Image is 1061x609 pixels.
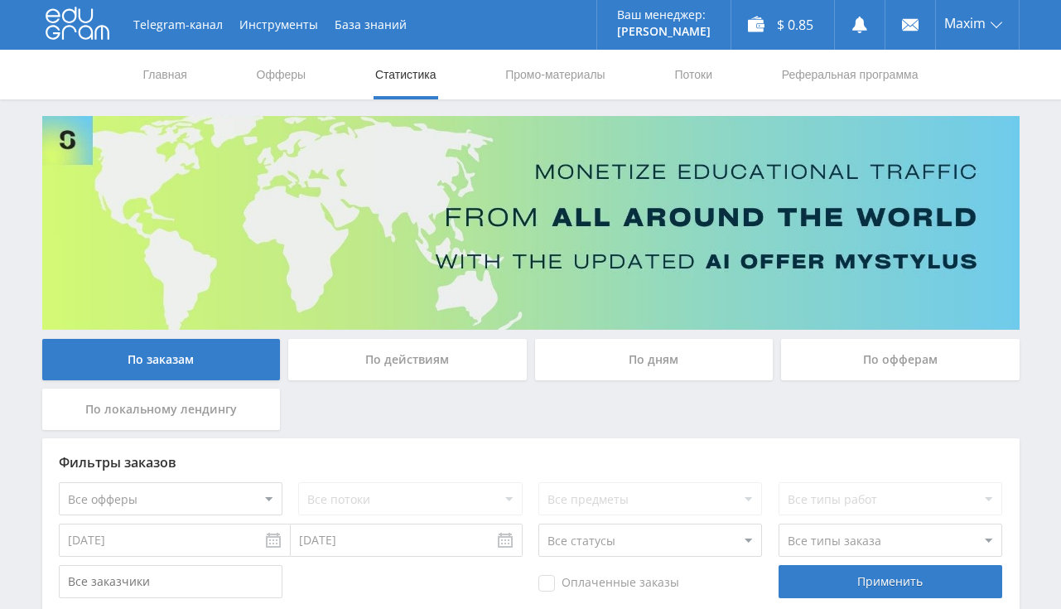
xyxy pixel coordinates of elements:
p: Ваш менеджер: [617,8,711,22]
a: Офферы [255,50,308,99]
div: По локальному лендингу [42,389,281,430]
div: По дням [535,339,774,380]
p: [PERSON_NAME] [617,25,711,38]
div: По заказам [42,339,281,380]
a: Статистика [374,50,438,99]
a: Главная [142,50,189,99]
div: Применить [779,565,1002,598]
div: По действиям [288,339,527,380]
img: Banner [42,116,1020,330]
a: Реферальная программа [780,50,920,99]
div: Фильтры заказов [59,455,1003,470]
span: Оплаченные заказы [538,575,679,592]
input: Все заказчики [59,565,282,598]
a: Промо-материалы [504,50,606,99]
div: По офферам [781,339,1020,380]
span: Maxim [944,17,986,30]
a: Потоки [673,50,714,99]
